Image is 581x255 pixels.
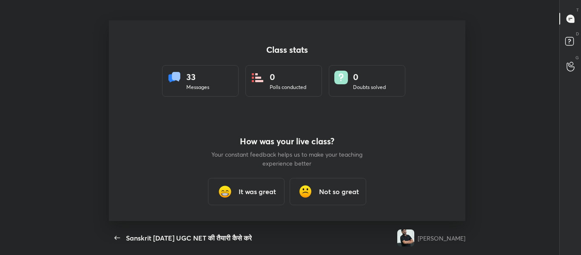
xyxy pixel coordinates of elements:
div: Messages [186,83,209,91]
h3: Not so great [319,186,359,197]
img: grinning_face_with_smiling_eyes_cmp.gif [216,183,234,200]
img: statsPoll.b571884d.svg [251,71,265,84]
h3: It was great [239,186,276,197]
img: frowning_face_cmp.gif [297,183,314,200]
h4: How was your live class? [211,136,364,146]
h4: Class stats [162,45,412,55]
img: 31d6202e24874d09b4432fa15980d6ab.jpg [397,229,414,246]
div: 0 [270,71,306,83]
div: Polls conducted [270,83,306,91]
div: 33 [186,71,209,83]
div: Sanskrit [DATE] UGC NET की तैयारी कैसे करे [126,233,252,243]
img: doubts.8a449be9.svg [334,71,348,84]
p: G [575,54,579,61]
div: Doubts solved [353,83,386,91]
div: [PERSON_NAME] [418,234,465,243]
img: statsMessages.856aad98.svg [168,71,181,84]
p: Your constant feedback helps us to make your teaching experience better [211,150,364,168]
div: 0 [353,71,386,83]
p: T [576,7,579,13]
p: D [576,31,579,37]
